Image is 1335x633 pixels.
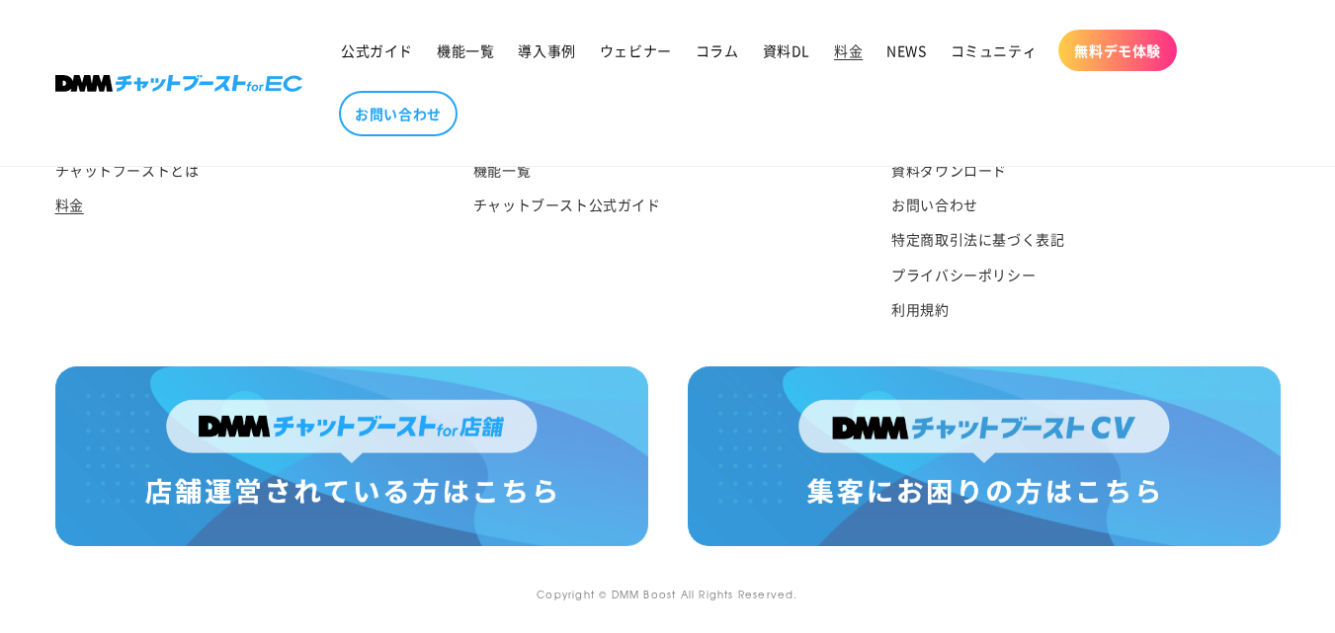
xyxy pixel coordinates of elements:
[55,188,84,222] a: 料金
[696,41,739,59] span: コラム
[600,41,672,59] span: ウェビナー
[341,41,413,59] span: 公式ガイド
[55,75,302,92] img: 株式会社DMM Boost
[1058,30,1177,71] a: 無料デモ体験
[55,158,200,188] a: チャットブーストとは
[506,30,587,71] a: 導入事例
[891,292,949,327] a: 利用規約
[339,91,458,136] a: お問い合わせ
[588,30,684,71] a: ウェビナー
[518,41,575,59] span: 導入事例
[886,41,926,59] span: NEWS
[329,30,425,71] a: 公式ガイド
[763,41,810,59] span: 資料DL
[891,258,1036,292] a: プライバシーポリシー
[473,188,661,222] a: チャットブースト公式ガイド
[437,41,494,59] span: 機能一覧
[939,30,1049,71] a: コミュニティ
[891,188,978,222] a: お問い合わせ
[684,30,751,71] a: コラム
[55,366,648,546] img: 店舗運営されている方はこちら
[951,41,1038,59] span: コミュニティ
[355,105,442,122] span: お問い合わせ
[875,30,938,71] a: NEWS
[1074,41,1161,59] span: 無料デモ体験
[834,41,863,59] span: 料金
[473,158,531,188] a: 機能一覧
[425,30,506,71] a: 機能一覧
[688,366,1281,546] img: 集客にお困りの方はこちら
[891,158,1007,188] a: 資料ダウンロード
[537,587,797,601] small: Copyright © DMM Boost All Rights Reserved.
[751,30,822,71] a: 資料DL
[822,30,875,71] a: 料金
[891,222,1064,257] a: 特定商取引法に基づく表記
